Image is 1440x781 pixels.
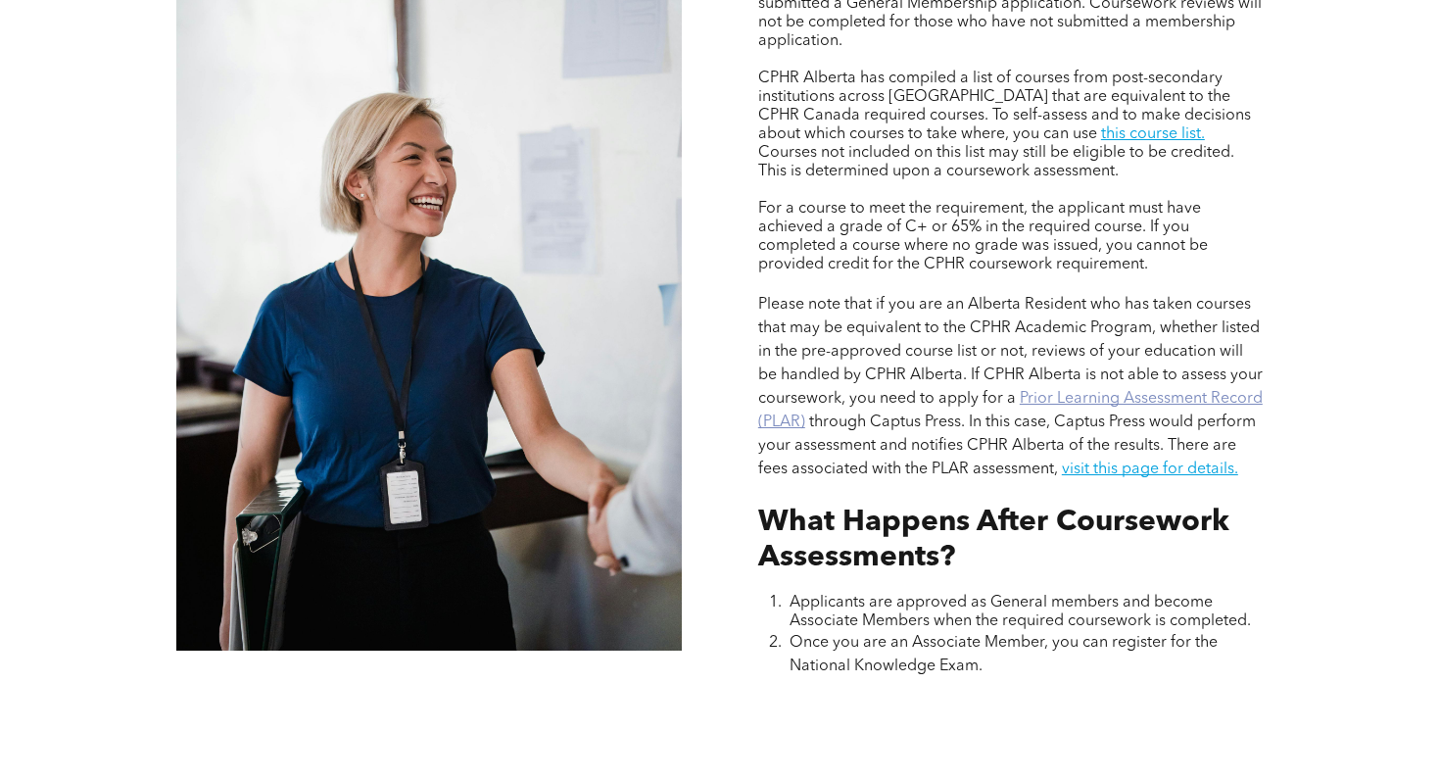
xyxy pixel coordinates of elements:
span: Please note that if you are an Alberta Resident who has taken courses that may be equivalent to t... [758,297,1263,407]
span: For a course to meet the requirement, the applicant must have achieved a grade of C+ or 65% in th... [758,201,1208,272]
a: visit this page for details. [1062,462,1238,477]
a: this course list. [1101,126,1205,142]
span: Once you are an Associate Member, you can register for the National Knowledge Exam. [790,635,1218,674]
span: through Captus Press. In this case, Captus Press would perform your assessment and notifies CPHR ... [758,415,1256,477]
span: CPHR Alberta has compiled a list of courses from post-secondary institutions across [GEOGRAPHIC_D... [758,71,1251,142]
span: What Happens After Coursework Assessments? [758,508,1229,572]
span: Courses not included on this list may still be eligible to be credited. This is determined upon a... [758,145,1234,179]
span: Applicants are approved as General members and become Associate Members when the required coursew... [790,595,1251,629]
